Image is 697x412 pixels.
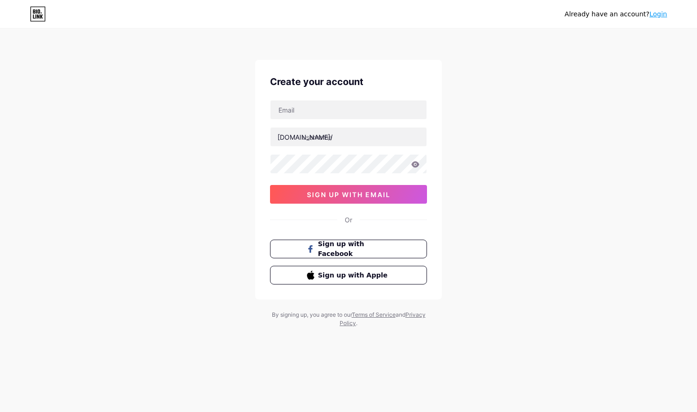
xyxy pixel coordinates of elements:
[345,215,352,225] div: Or
[270,185,427,204] button: sign up with email
[318,239,391,259] span: Sign up with Facebook
[270,240,427,258] button: Sign up with Facebook
[307,191,391,199] span: sign up with email
[565,9,667,19] div: Already have an account?
[318,270,391,280] span: Sign up with Apple
[270,128,427,146] input: username
[270,266,427,284] button: Sign up with Apple
[352,311,396,318] a: Terms of Service
[270,100,427,119] input: Email
[649,10,667,18] a: Login
[277,132,333,142] div: [DOMAIN_NAME]/
[270,75,427,89] div: Create your account
[269,311,428,327] div: By signing up, you agree to our and .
